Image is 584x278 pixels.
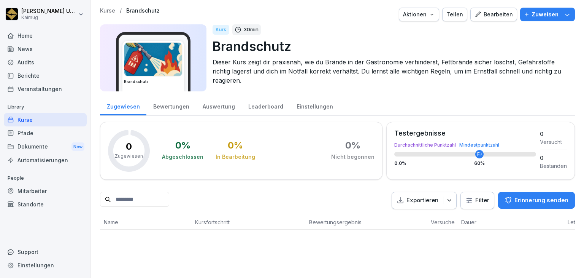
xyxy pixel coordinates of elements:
[196,96,241,115] a: Auswertung
[4,42,87,56] a: News
[459,143,499,147] div: Mindestpunktzahl
[4,245,87,259] div: Support
[4,29,87,42] a: Home
[394,130,536,137] div: Testergebnisse
[126,142,132,151] p: 0
[394,161,536,166] div: 0.0 %
[520,8,575,21] button: Zuweisen
[126,8,160,14] a: Brandschutz
[474,10,513,19] div: Bearbeiten
[474,161,485,166] div: 60 %
[532,10,559,19] p: Zuweisen
[4,184,87,198] a: Mitarbeiter
[4,101,87,113] p: Library
[120,8,122,14] p: /
[403,10,435,19] div: Aktionen
[345,141,360,150] div: 0 %
[213,37,569,56] p: Brandschutz
[331,153,375,161] div: Nicht begonnen
[406,196,438,205] p: Exportieren
[4,56,87,69] a: Audits
[514,196,568,205] p: Erinnerung senden
[4,126,87,140] a: Pfade
[540,138,567,146] div: Versucht
[442,8,467,21] button: Teilen
[146,96,196,115] a: Bewertungen
[431,218,454,226] p: Versuche
[124,43,182,76] img: b0iy7e1gfawqjs4nezxuanzk.png
[290,96,340,115] a: Einstellungen
[124,79,182,85] h3: Brandschutz
[4,153,87,167] a: Automatisierungen
[498,192,575,209] button: Erinnerung senden
[241,96,290,115] a: Leaderboard
[175,141,190,150] div: 0 %
[394,143,536,147] div: Durchschnittliche Punktzahl
[399,8,439,21] button: Aktionen
[4,140,87,154] div: Dokumente
[228,141,243,150] div: 0 %
[4,259,87,272] a: Einstellungen
[461,192,494,209] button: Filter
[461,218,492,226] p: Dauer
[213,25,229,35] div: Kurs
[100,96,146,115] a: Zugewiesen
[540,154,567,162] div: 0
[100,8,115,14] a: Kurse
[21,8,77,14] p: [PERSON_NAME] Ungewitter
[540,130,567,138] div: 0
[244,26,259,34] p: 30 min
[21,15,77,20] p: Kaimug
[309,218,423,226] p: Bewertungsergebnis
[162,153,203,161] div: Abgeschlossen
[71,142,84,151] div: New
[540,162,567,170] div: Bestanden
[470,8,517,21] button: Bearbeiten
[115,153,143,160] p: Zugewiesen
[195,218,302,226] p: Kursfortschritt
[465,197,489,204] div: Filter
[392,192,457,209] button: Exportieren
[4,69,87,82] a: Berichte
[4,140,87,154] a: DokumenteNew
[4,82,87,96] a: Veranstaltungen
[4,198,87,211] a: Standorte
[4,113,87,126] a: Kurse
[104,218,187,226] p: Name
[446,10,463,19] div: Teilen
[4,172,87,184] p: People
[213,58,569,85] p: Dieser Kurs zeigt dir praxisnah, wie du Brände in der Gastronomie verhinderst, Fettbrände sicher ...
[216,153,255,161] div: In Bearbeitung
